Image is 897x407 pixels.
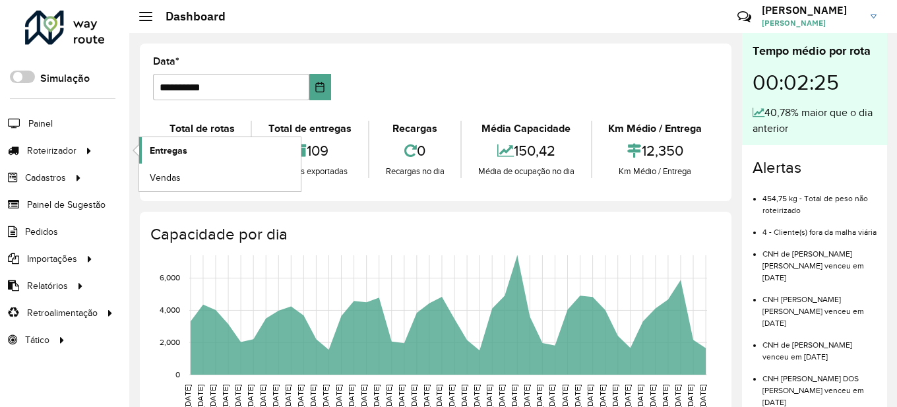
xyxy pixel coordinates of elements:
[25,225,58,239] span: Pedidos
[596,165,715,178] div: Km Médio / Entrega
[596,121,715,137] div: Km Médio / Entrega
[762,4,861,16] h3: [PERSON_NAME]
[27,279,68,293] span: Relatórios
[309,74,331,100] button: Choose Date
[753,158,877,177] h4: Alertas
[753,42,877,60] div: Tempo médio por rota
[762,17,861,29] span: [PERSON_NAME]
[255,121,364,137] div: Total de entregas
[139,137,301,164] a: Entregas
[762,329,877,363] li: CNH de [PERSON_NAME] venceu em [DATE]
[255,165,364,178] div: Entregas exportadas
[373,137,457,165] div: 0
[255,137,364,165] div: 109
[753,60,877,105] div: 00:02:25
[596,137,715,165] div: 12,350
[156,121,247,137] div: Total de rotas
[160,274,180,282] text: 6,000
[150,225,718,244] h4: Capacidade por dia
[373,165,457,178] div: Recargas no dia
[27,144,77,158] span: Roteirizador
[152,9,226,24] h2: Dashboard
[40,71,90,86] label: Simulação
[373,121,457,137] div: Recargas
[762,216,877,238] li: 4 - Cliente(s) fora da malha viária
[730,3,758,31] a: Contato Rápido
[27,198,106,212] span: Painel de Sugestão
[762,238,877,284] li: CNH de [PERSON_NAME] [PERSON_NAME] venceu em [DATE]
[762,284,877,329] li: CNH [PERSON_NAME] [PERSON_NAME] venceu em [DATE]
[27,252,77,266] span: Importações
[465,121,587,137] div: Média Capacidade
[160,306,180,315] text: 4,000
[465,137,587,165] div: 150,42
[139,164,301,191] a: Vendas
[27,306,98,320] span: Retroalimentação
[753,105,877,137] div: 40,78% maior que o dia anterior
[150,171,181,185] span: Vendas
[150,144,187,158] span: Entregas
[25,171,66,185] span: Cadastros
[160,338,180,346] text: 2,000
[175,370,180,379] text: 0
[465,165,587,178] div: Média de ocupação no dia
[28,117,53,131] span: Painel
[25,333,49,347] span: Tático
[762,183,877,216] li: 454,75 kg - Total de peso não roteirizado
[153,53,179,69] label: Data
